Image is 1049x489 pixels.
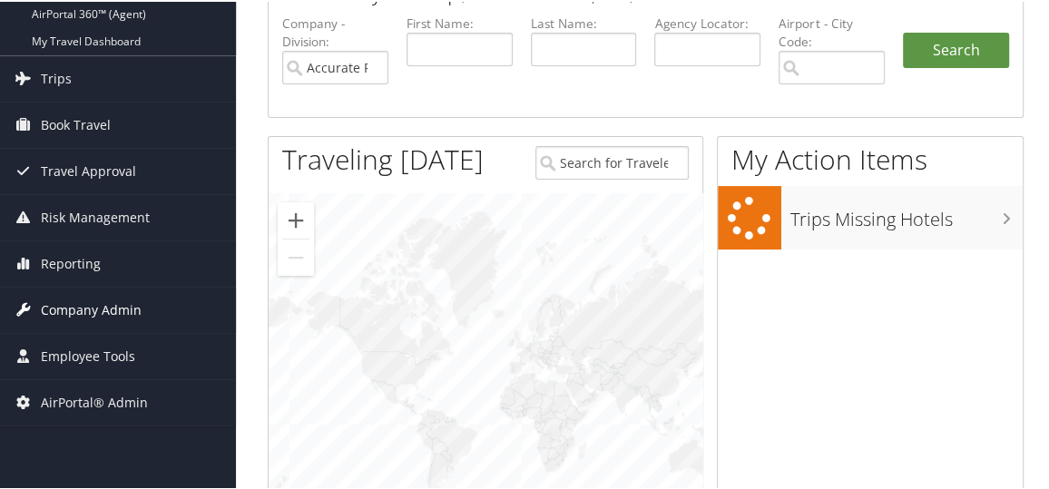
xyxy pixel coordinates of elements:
span: Employee Tools [41,332,135,377]
label: Agency Locator: [654,13,760,31]
span: Reporting [41,240,101,285]
label: First Name: [407,13,513,31]
h1: My Action Items [718,139,1023,177]
input: Search for Traveler [535,144,689,178]
span: Travel Approval [41,147,136,192]
h1: Traveling [DATE] [282,139,484,177]
span: Book Travel [41,101,111,146]
button: Search [903,31,1009,67]
span: AirPortal® Admin [41,378,148,424]
label: Last Name: [531,13,637,31]
h3: Trips Missing Hotels [790,196,1023,230]
span: Risk Management [41,193,150,239]
button: Zoom in [278,200,314,237]
button: Zoom out [278,238,314,274]
label: Company - Division: [282,13,388,50]
a: Trips Missing Hotels [718,184,1023,249]
span: Company Admin [41,286,142,331]
label: Airport - City Code: [779,13,885,50]
span: Trips [41,54,72,100]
